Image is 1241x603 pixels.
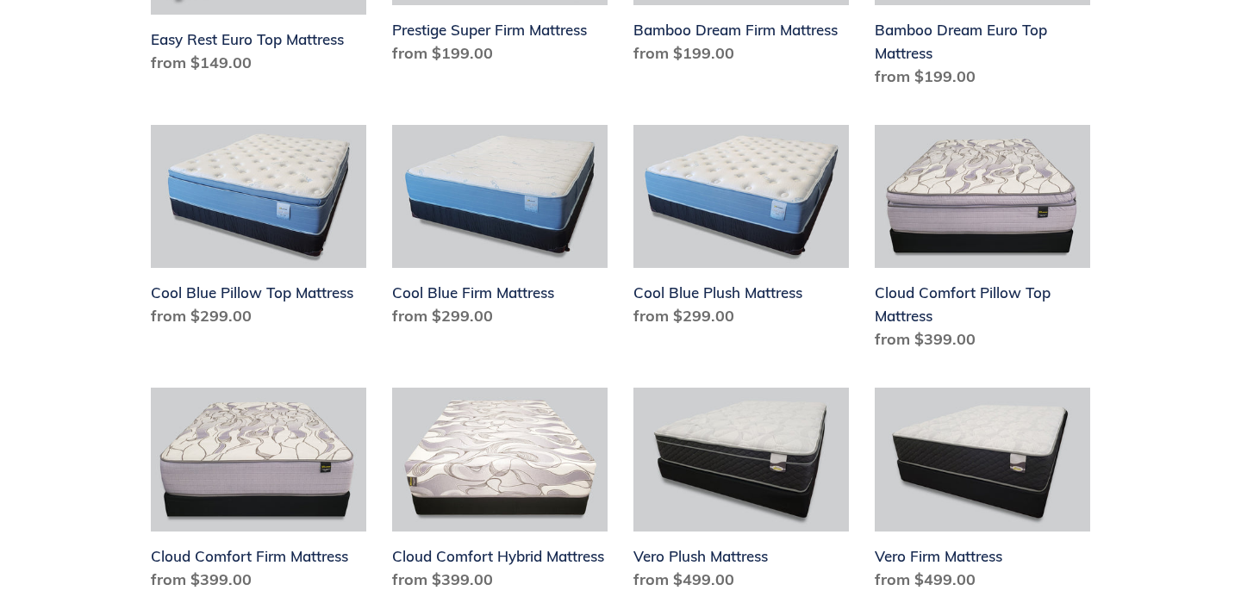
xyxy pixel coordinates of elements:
[875,388,1090,598] a: Vero Firm Mattress
[392,388,608,598] a: Cloud Comfort Hybrid Mattress
[633,125,849,335] a: Cool Blue Plush Mattress
[151,125,366,335] a: Cool Blue Pillow Top Mattress
[392,125,608,335] a: Cool Blue Firm Mattress
[875,125,1090,358] a: Cloud Comfort Pillow Top Mattress
[633,388,849,598] a: Vero Plush Mattress
[151,388,366,598] a: Cloud Comfort Firm Mattress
